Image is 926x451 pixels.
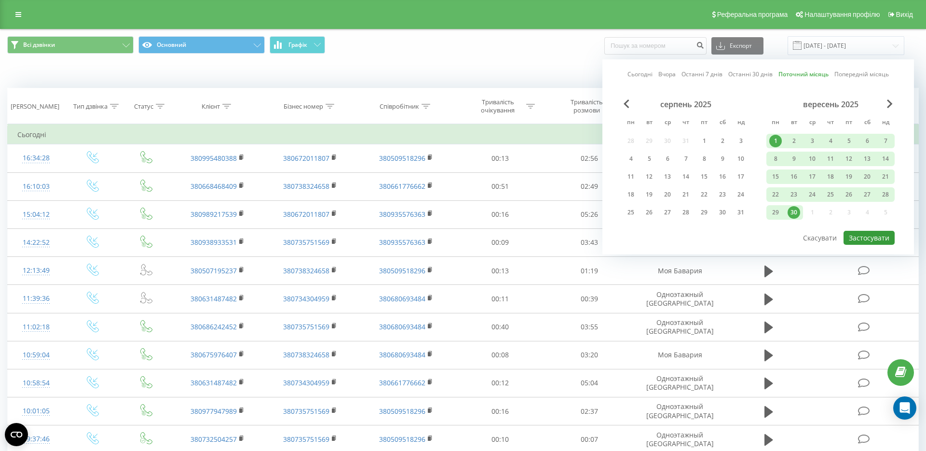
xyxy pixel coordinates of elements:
[769,153,782,165] div: 8
[715,116,730,130] abbr: субота
[658,169,677,184] div: ср 13 серп 2025 р.
[806,135,818,147] div: 3
[842,116,856,130] abbr: п’ятниця
[769,135,782,147] div: 1
[643,153,655,165] div: 5
[697,116,711,130] abbr: п’ятниця
[17,289,55,308] div: 11:39:36
[713,169,732,184] div: сб 16 серп 2025 р.
[695,187,713,202] div: пт 22 серп 2025 р.
[138,36,265,54] button: Основний
[23,41,55,49] span: Всі дзвінки
[860,116,874,130] abbr: субота
[711,37,763,55] button: Експорт
[788,170,800,183] div: 16
[879,170,892,183] div: 21
[806,153,818,165] div: 10
[661,170,674,183] div: 13
[861,188,873,201] div: 27
[379,238,425,247] a: 380935576363
[713,134,732,148] div: сб 2 серп 2025 р.
[698,153,710,165] div: 8
[658,70,676,79] a: Вчора
[785,187,803,202] div: вт 23 вер 2025 р.
[660,116,675,130] abbr: середа
[844,231,895,245] button: Застосувати
[191,238,237,247] a: 380938933531
[658,205,677,220] div: ср 27 серп 2025 р.
[677,187,695,202] div: чт 21 серп 2025 р.
[545,172,633,200] td: 02:49
[824,170,837,183] div: 18
[625,206,637,219] div: 25
[11,102,59,111] div: [PERSON_NAME]
[622,99,750,109] div: серпень 2025
[472,98,524,114] div: Тривалість очікування
[879,153,892,165] div: 14
[191,350,237,359] a: 380675976407
[861,153,873,165] div: 13
[191,294,237,303] a: 380631487482
[677,152,695,166] div: чт 7 серп 2025 р.
[769,206,782,219] div: 29
[191,266,237,275] a: 380507195237
[640,187,658,202] div: вт 19 серп 2025 р.
[680,206,692,219] div: 28
[379,294,425,303] a: 380680693484
[283,154,329,163] a: 380672011807
[695,205,713,220] div: пт 29 серп 2025 р.
[716,135,729,147] div: 2
[716,188,729,201] div: 23
[643,188,655,201] div: 19
[766,99,895,109] div: вересень 2025
[861,135,873,147] div: 6
[858,187,876,202] div: сб 27 вер 2025 р.
[17,402,55,421] div: 10:01:05
[545,369,633,397] td: 05:04
[7,36,134,54] button: Всі дзвінки
[456,369,545,397] td: 00:12
[803,134,821,148] div: ср 3 вер 2025 р.
[732,134,750,148] div: нд 3 серп 2025 р.
[625,188,637,201] div: 18
[17,374,55,393] div: 10:58:54
[858,134,876,148] div: сб 6 вер 2025 р.
[604,37,707,55] input: Пошук за номером
[876,152,895,166] div: нд 14 вер 2025 р.
[134,102,153,111] div: Статус
[73,102,108,111] div: Тип дзвінка
[785,152,803,166] div: вт 9 вер 2025 р.
[766,152,785,166] div: пн 8 вер 2025 р.
[896,11,913,18] span: Вихід
[545,144,633,172] td: 02:56
[785,205,803,220] div: вт 30 вер 2025 р.
[283,210,329,219] a: 380672011807
[732,152,750,166] div: нд 10 серп 2025 р.
[456,144,545,172] td: 00:13
[834,70,889,79] a: Попередній місяць
[379,435,425,444] a: 380509518296
[823,116,838,130] abbr: четвер
[803,187,821,202] div: ср 24 вер 2025 р.
[283,322,329,331] a: 380735751569
[634,313,726,341] td: Одноэтажный [GEOGRAPHIC_DATA]
[876,187,895,202] div: нд 28 вер 2025 р.
[634,397,726,425] td: Одноэтажный [GEOGRAPHIC_DATA]
[728,70,773,79] a: Останні 30 днів
[716,206,729,219] div: 30
[677,205,695,220] div: чт 28 серп 2025 р.
[545,341,633,369] td: 03:20
[732,169,750,184] div: нд 17 серп 2025 р.
[622,187,640,202] div: пн 18 серп 2025 р.
[5,423,28,446] button: Open CMP widget
[879,188,892,201] div: 28
[803,169,821,184] div: ср 17 вер 2025 р.
[861,170,873,183] div: 20
[785,169,803,184] div: вт 16 вер 2025 р.
[769,170,782,183] div: 15
[191,435,237,444] a: 380732504257
[695,169,713,184] div: пт 15 серп 2025 р.
[283,407,329,416] a: 380735751569
[191,378,237,387] a: 380631487482
[766,187,785,202] div: пн 22 вер 2025 р.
